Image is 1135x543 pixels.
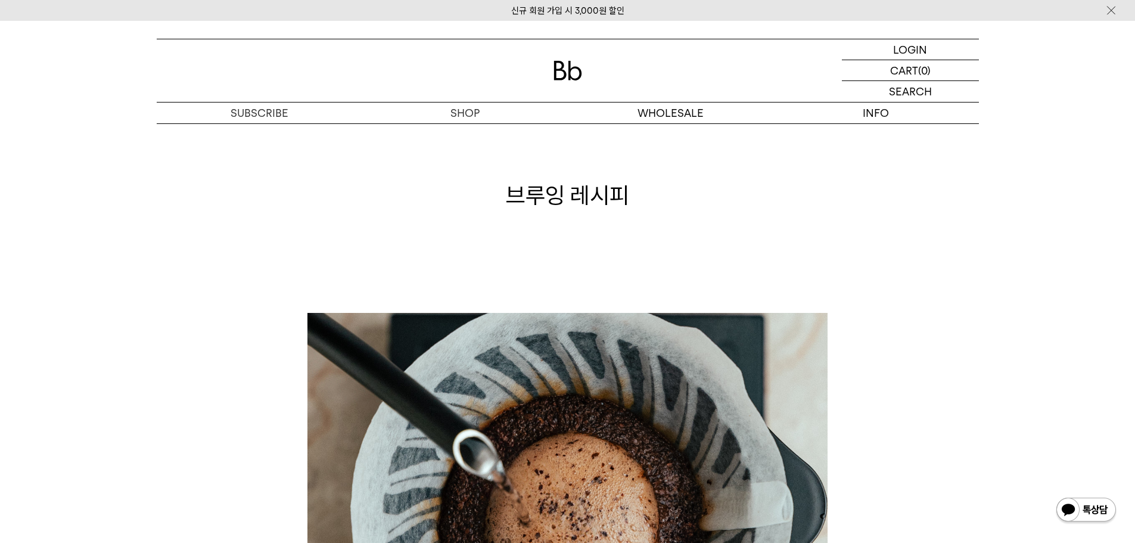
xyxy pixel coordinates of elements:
[918,60,931,80] p: (0)
[1055,497,1117,525] img: 카카오톡 채널 1:1 채팅 버튼
[893,39,927,60] p: LOGIN
[157,103,362,123] a: SUBSCRIBE
[842,39,979,60] a: LOGIN
[773,103,979,123] p: INFO
[842,60,979,81] a: CART (0)
[553,61,582,80] img: 로고
[890,60,918,80] p: CART
[157,179,979,211] h1: 브루잉 레시피
[511,5,624,16] a: 신규 회원 가입 시 3,000원 할인
[568,103,773,123] p: WHOLESALE
[362,103,568,123] a: SHOP
[889,81,932,102] p: SEARCH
